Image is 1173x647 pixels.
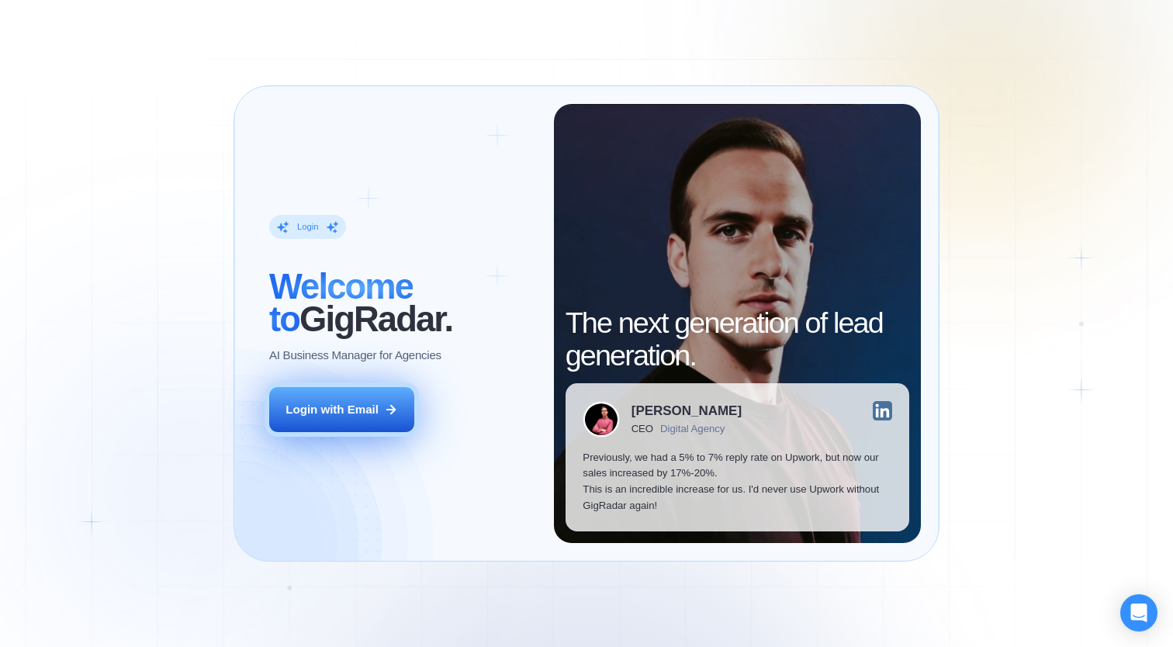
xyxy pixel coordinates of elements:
[660,423,725,434] div: Digital Agency
[583,450,891,514] p: Previously, we had a 5% to 7% reply rate on Upwork, but now our sales increased by 17%-20%. This ...
[269,271,536,335] h2: ‍ GigRadar.
[269,387,414,433] button: Login with Email
[285,402,379,418] div: Login with Email
[1120,594,1157,631] div: Open Intercom Messenger
[297,221,319,233] div: Login
[566,307,910,372] h2: The next generation of lead generation.
[631,423,653,434] div: CEO
[269,348,441,364] p: AI Business Manager for Agencies
[631,404,742,417] div: [PERSON_NAME]
[269,267,413,339] span: Welcome to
